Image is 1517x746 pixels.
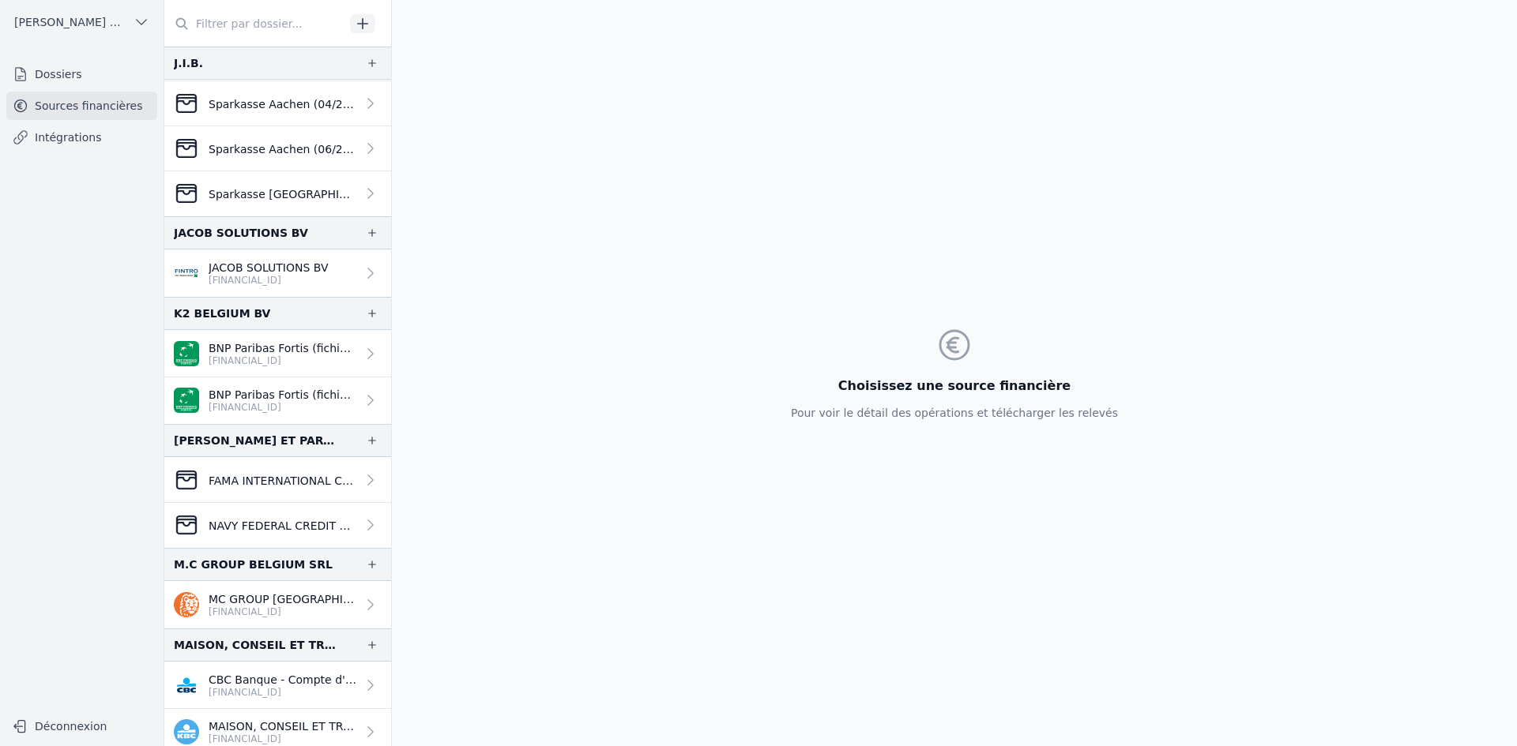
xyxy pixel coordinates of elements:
p: [FINANCIAL_ID] [209,401,356,414]
input: Filtrer par dossier... [164,9,344,38]
p: NAVY FEDERAL CREDIT UNION - FAMA COMMUNICAT LLC (Business Checking Account [FINANCIAL_ID]) [209,518,356,534]
a: FAMA INTERNATIONAL COMMUNICATIONS - JPMorgan Chase Bank (Account [FINANCIAL_ID]) [164,457,391,503]
p: CBC Banque - Compte d'épargne [209,672,356,688]
p: MC GROUP [GEOGRAPHIC_DATA] SRL [209,591,356,607]
img: CleanShot-202025-05-26-20at-2016.10.27-402x.png [174,512,199,538]
a: Intégrations [6,123,157,152]
p: Sparkasse Aachen (06/2024 >07/2024) [209,141,356,157]
a: BNP Paribas Fortis (fichiers importés) [FINANCIAL_ID] [164,377,391,424]
div: MAISON, CONSEIL ET TRAVAUX SRL [174,635,341,654]
a: Sources financières [6,92,157,120]
p: [FINANCIAL_ID] [209,733,356,745]
img: CBC_CREGBEBB.png [174,673,199,698]
p: [FINANCIAL_ID] [209,605,356,618]
div: [PERSON_NAME] ET PARTNERS SRL [174,431,341,450]
img: CleanShot-202025-05-26-20at-2016.10.27-402x.png [174,181,199,206]
p: [FINANCIAL_ID] [209,686,356,699]
div: JACOB SOLUTIONS BV [174,223,308,242]
a: NAVY FEDERAL CREDIT UNION - FAMA COMMUNICAT LLC (Business Checking Account [FINANCIAL_ID]) [164,503,391,548]
a: Dossiers [6,60,157,88]
p: [FINANCIAL_ID] [209,354,356,367]
h3: Choisissez une source financière [791,377,1118,395]
a: Sparkasse Aachen (04/2023 > 04/2024) [164,81,391,126]
p: [FINANCIAL_ID] [209,274,329,287]
p: JACOB SOLUTIONS BV [209,260,329,276]
img: FINTRO_BE_BUSINESS_GEBABEBB.png [174,261,199,286]
img: kbc.png [174,719,199,744]
p: Sparkasse Aachen (04/2023 > 04/2024) [209,96,356,112]
p: MAISON, CONSEIL ET TRAVAUX SRL [209,718,356,734]
span: [PERSON_NAME] ET PARTNERS SRL [14,14,127,30]
div: J.I.B. [174,54,203,73]
p: Pour voir le détail des opérations et télécharger les relevés [791,405,1118,421]
div: M.C GROUP BELGIUM SRL [174,555,333,574]
img: ing.png [174,592,199,617]
a: Sparkasse [GEOGRAPHIC_DATA] (09/2024 > 12/2024) [164,171,391,216]
p: FAMA INTERNATIONAL COMMUNICATIONS - JPMorgan Chase Bank (Account [FINANCIAL_ID]) [209,473,356,489]
img: CleanShot-202025-05-26-20at-2016.10.27-402x.png [174,136,199,161]
img: CleanShot-202025-05-26-20at-2016.10.27-402x.png [174,467,199,493]
p: Sparkasse [GEOGRAPHIC_DATA] (09/2024 > 12/2024) [209,186,356,202]
a: CBC Banque - Compte d'épargne [FINANCIAL_ID] [164,662,391,709]
a: Sparkasse Aachen (06/2024 >07/2024) [164,126,391,171]
div: K2 BELGIUM BV [174,304,270,323]
a: BNP Paribas Fortis (fichiers importés) [FINANCIAL_ID] [164,330,391,377]
a: MC GROUP [GEOGRAPHIC_DATA] SRL [FINANCIAL_ID] [164,581,391,628]
button: Déconnexion [6,714,157,739]
p: BNP Paribas Fortis (fichiers importés) [209,340,356,356]
button: [PERSON_NAME] ET PARTNERS SRL [6,9,157,35]
p: BNP Paribas Fortis (fichiers importés) [209,387,356,403]
a: JACOB SOLUTIONS BV [FINANCIAL_ID] [164,249,391,297]
img: BNP_BE_BUSINESS_GEBABEBB.png [174,388,199,413]
img: CleanShot-202025-05-26-20at-2016.10.27-402x.png [174,91,199,116]
img: BNP_BE_BUSINESS_GEBABEBB.png [174,341,199,366]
